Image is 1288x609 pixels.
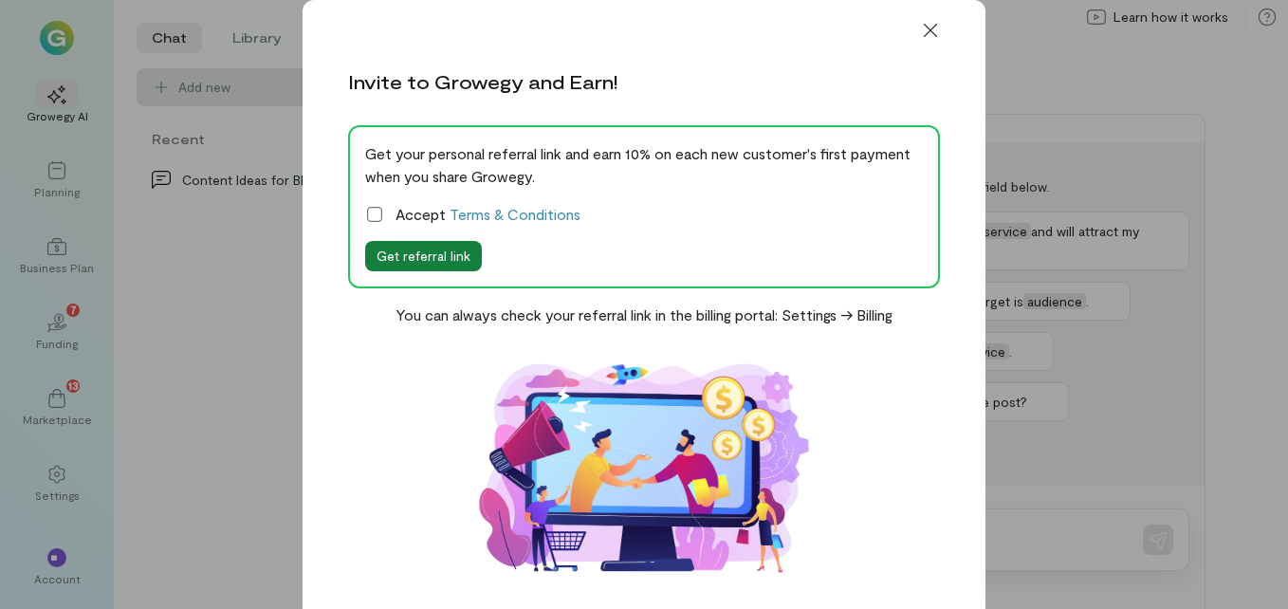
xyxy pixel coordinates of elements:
div: Get your personal referral link and earn 10% on each new customer's first payment when you share ... [365,142,923,188]
a: Terms & Conditions [450,205,580,223]
button: Get referral link [365,241,482,271]
img: Affiliate [454,341,834,595]
div: You can always check your referral link in the billing portal: Settings -> Billing [396,304,892,326]
div: Invite to Growegy and Earn! [348,68,617,95]
span: Accept [396,203,580,226]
